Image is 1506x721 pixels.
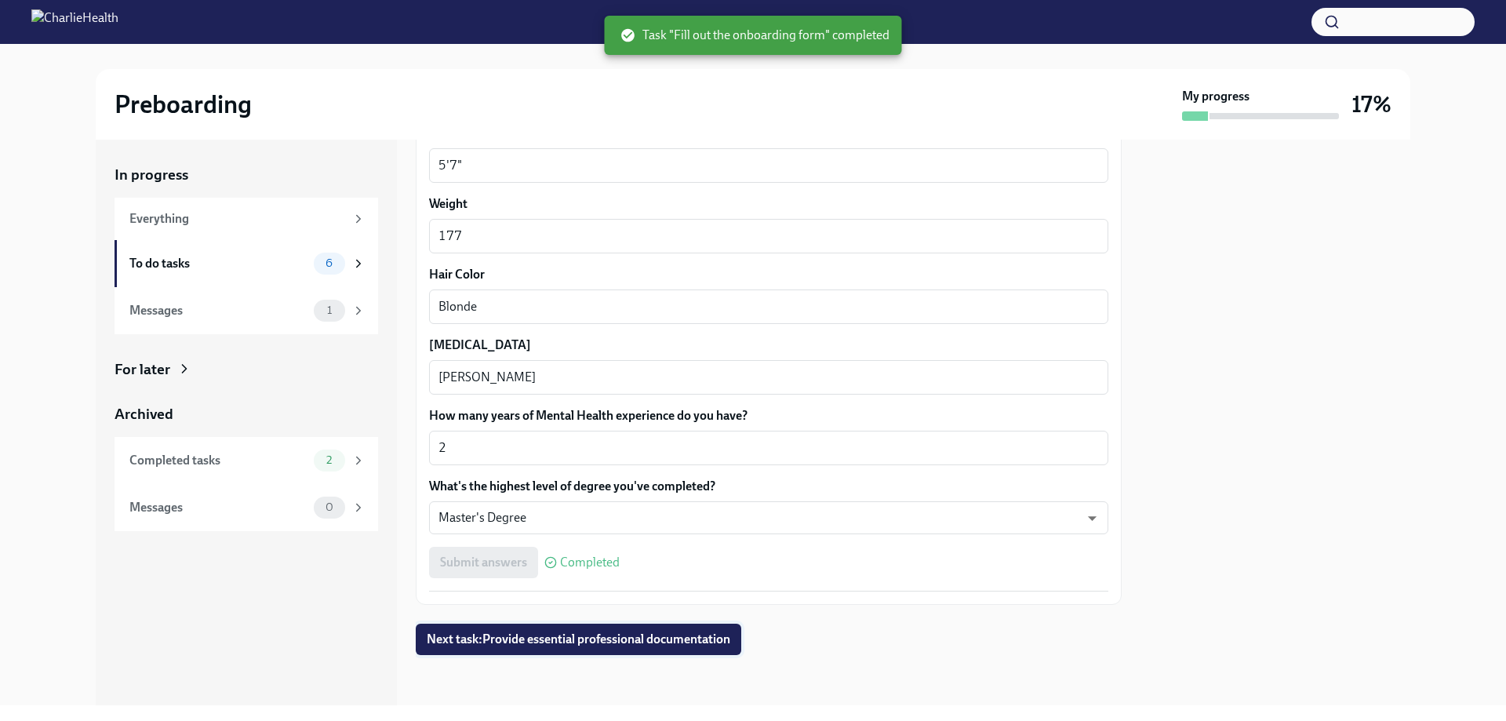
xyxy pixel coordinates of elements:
div: Messages [129,302,307,319]
a: In progress [115,165,378,185]
div: To do tasks [129,255,307,272]
span: Next task : Provide essential professional documentation [427,632,730,647]
span: 2 [317,454,341,466]
button: Next task:Provide essential professional documentation [416,624,741,655]
div: Everything [129,210,345,228]
a: Completed tasks2 [115,437,378,484]
a: Everything [115,198,378,240]
div: For later [115,359,170,380]
span: 0 [316,501,343,513]
strong: My progress [1182,88,1250,105]
a: Archived [115,404,378,424]
a: For later [115,359,378,380]
textarea: 2 [438,439,1099,457]
label: What's the highest level of degree you've completed? [429,478,1108,495]
textarea: Blonde [438,297,1099,316]
h2: Preboarding [115,89,252,120]
textarea: 177 [438,227,1099,246]
a: To do tasks6 [115,240,378,287]
img: CharlieHealth [31,9,118,35]
div: Completed tasks [129,452,307,469]
div: Messages [129,499,307,516]
h3: 17% [1351,90,1391,118]
label: [MEDICAL_DATA] [429,337,1108,354]
span: 6 [316,257,342,269]
label: Weight [429,195,1108,213]
div: Master's Degree [429,501,1108,534]
textarea: [PERSON_NAME] [438,368,1099,387]
label: Hair Color [429,266,1108,283]
span: Task "Fill out the onboarding form" completed [620,27,889,44]
a: Messages0 [115,484,378,531]
span: 1 [318,304,341,316]
a: Messages1 [115,287,378,334]
label: How many years of Mental Health experience do you have? [429,407,1108,424]
textarea: 5'7" [438,156,1099,175]
span: Completed [560,556,620,569]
